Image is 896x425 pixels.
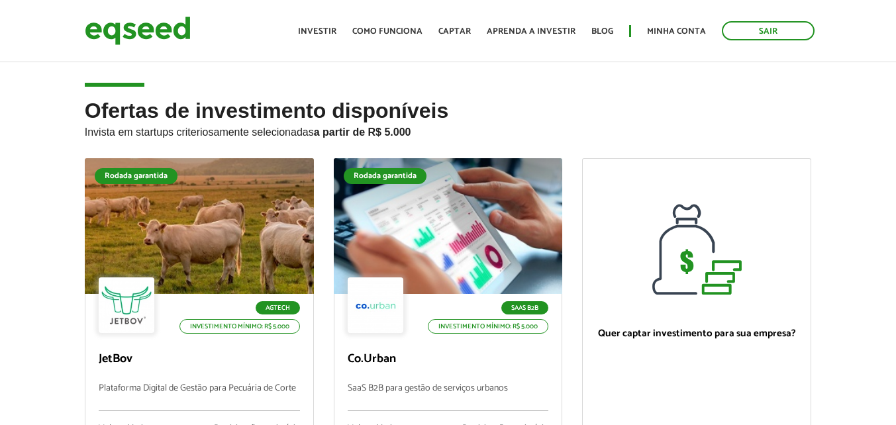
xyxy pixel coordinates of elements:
a: Sair [722,21,815,40]
img: EqSeed [85,13,191,48]
p: Quer captar investimento para sua empresa? [596,328,797,340]
a: Investir [298,27,336,36]
a: Como funciona [352,27,423,36]
p: JetBov [99,352,300,367]
a: Blog [591,27,613,36]
p: Co.Urban [348,352,549,367]
p: Plataforma Digital de Gestão para Pecuária de Corte [99,383,300,411]
p: SaaS B2B [501,301,548,314]
a: Captar [438,27,471,36]
p: SaaS B2B para gestão de serviços urbanos [348,383,549,411]
div: Rodada garantida [344,168,426,184]
p: Investimento mínimo: R$ 5.000 [179,319,300,334]
a: Aprenda a investir [487,27,575,36]
p: Agtech [256,301,300,314]
div: Rodada garantida [95,168,177,184]
strong: a partir de R$ 5.000 [314,126,411,138]
p: Investimento mínimo: R$ 5.000 [428,319,548,334]
h2: Ofertas de investimento disponíveis [85,99,812,158]
p: Invista em startups criteriosamente selecionadas [85,122,812,138]
a: Minha conta [647,27,706,36]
